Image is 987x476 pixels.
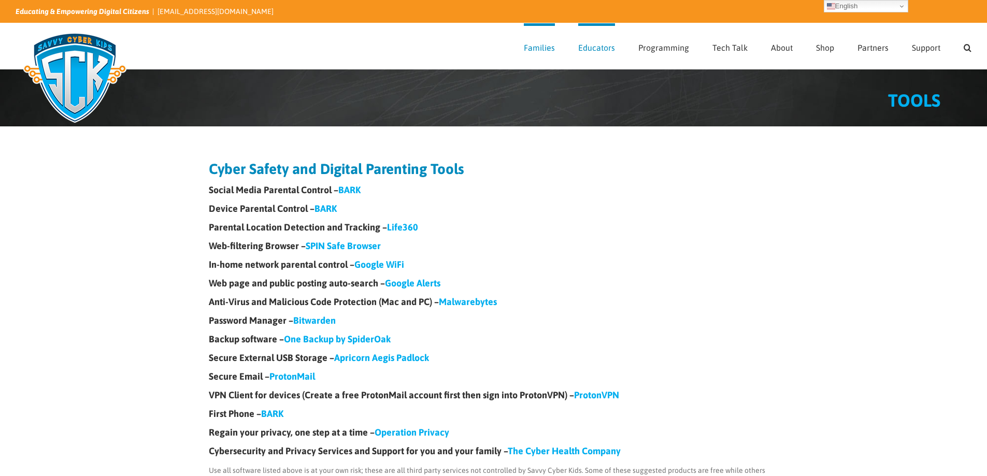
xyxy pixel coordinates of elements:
[385,278,440,289] a: Google Alerts
[209,446,779,456] h4: Cybersecurity and Privacy Services and Support for you and your family –
[314,203,337,214] a: BARK
[816,23,834,69] a: Shop
[857,44,889,52] span: Partners
[857,23,889,69] a: Partners
[964,23,971,69] a: Search
[16,7,149,16] i: Educating & Empowering Digital Citizens
[771,44,793,52] span: About
[816,44,834,52] span: Shop
[578,44,615,52] span: Educators
[508,445,621,456] a: The Cyber Health Company
[578,23,615,69] a: Educators
[524,23,555,69] a: Families
[574,390,619,400] a: ProtonVPN
[293,315,336,326] a: Bitwarden
[524,23,971,69] nav: Main Menu
[888,90,940,110] span: TOOLS
[334,352,429,363] a: Apricorn Aegis Padlock
[209,162,779,176] h2: Cyber Safety and Digital Parenting Tools
[209,204,779,213] h4: Device Parental Control –
[912,23,940,69] a: Support
[524,44,555,52] span: Families
[209,297,779,307] h4: Anti-Virus and Malicious Code Protection (Mac and PC) –
[16,26,134,129] img: Savvy Cyber Kids Logo
[209,241,779,251] h4: Web-filtering Browser –
[269,371,315,382] a: ProtonMail
[712,23,748,69] a: Tech Talk
[209,427,449,438] strong: Regain your privacy, one step at a time –
[387,222,418,233] a: Life360
[712,44,748,52] span: Tech Talk
[439,296,497,307] a: Malwarebytes
[209,185,779,195] h4: Social Media Parental Control –
[209,409,779,419] h4: First Phone –
[338,184,361,195] a: BARK
[209,372,779,381] h4: Secure Email –
[209,260,779,269] h4: In-home network parental control –
[375,427,449,438] a: Operation Privacy
[209,279,779,288] h4: Web page and public posting auto-search –
[209,391,779,400] h4: VPN Client for devices (Create a free ProtonMail account first then sign into ProtonVPN) –
[912,44,940,52] span: Support
[209,223,779,232] h4: Parental Location Detection and Tracking –
[771,23,793,69] a: About
[209,353,779,363] h4: Secure External USB Storage –
[261,408,283,419] a: BARK
[209,335,779,344] h4: Backup software –
[827,2,835,10] img: en
[354,259,404,270] a: Google WiFi
[638,23,689,69] a: Programming
[284,334,391,344] a: One Backup by SpiderOak
[158,7,274,16] a: [EMAIL_ADDRESS][DOMAIN_NAME]
[306,240,381,251] a: SPIN Safe Browser
[638,44,689,52] span: Programming
[209,316,779,325] h4: Password Manager –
